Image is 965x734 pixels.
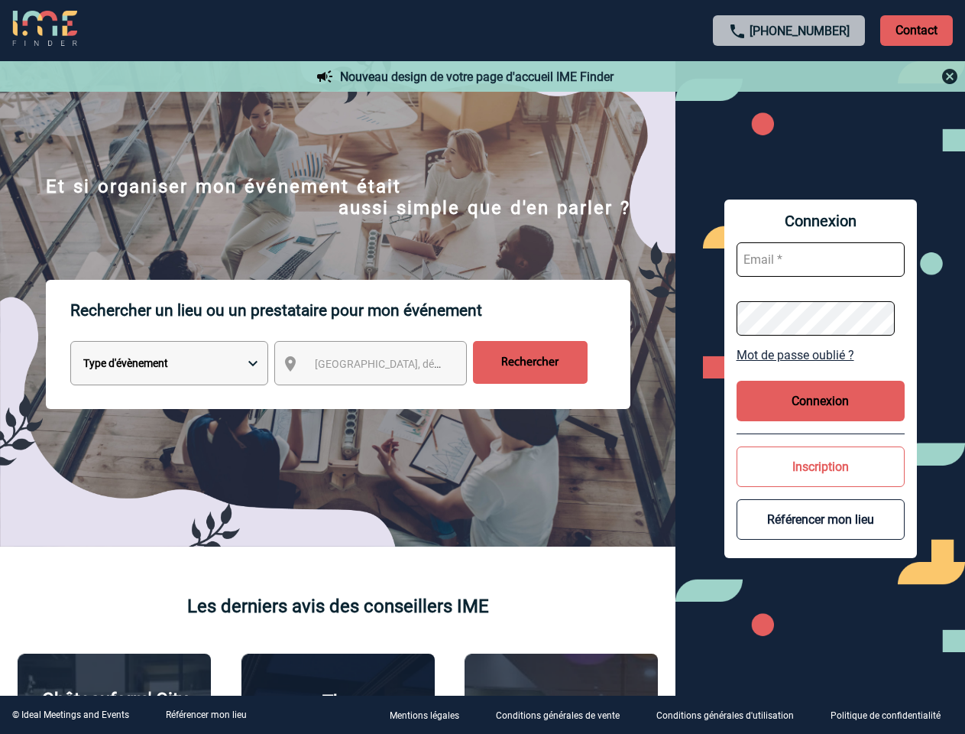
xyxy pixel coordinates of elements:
p: Contact [880,15,953,46]
button: Connexion [737,381,905,421]
a: Conditions générales d'utilisation [644,708,818,723]
p: Conditions générales de vente [496,711,620,722]
p: Agence 2ISD [509,693,614,714]
div: © Ideal Meetings and Events [12,710,129,720]
input: Email * [737,242,905,277]
a: Mentions légales [377,708,484,723]
a: Conditions générales de vente [484,708,644,723]
p: Châteauform' City [GEOGRAPHIC_DATA] [26,689,202,732]
button: Inscription [737,447,905,487]
a: Politique de confidentialité [818,708,965,723]
p: Politique de confidentialité [831,711,941,722]
p: The [GEOGRAPHIC_DATA] [250,691,426,734]
p: Mentions légales [390,711,459,722]
button: Référencer mon lieu [737,499,905,540]
span: Connexion [737,212,905,230]
a: Mot de passe oublié ? [737,348,905,362]
a: [PHONE_NUMBER] [750,24,850,38]
p: Conditions générales d'utilisation [656,711,794,722]
a: Référencer mon lieu [166,710,247,720]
